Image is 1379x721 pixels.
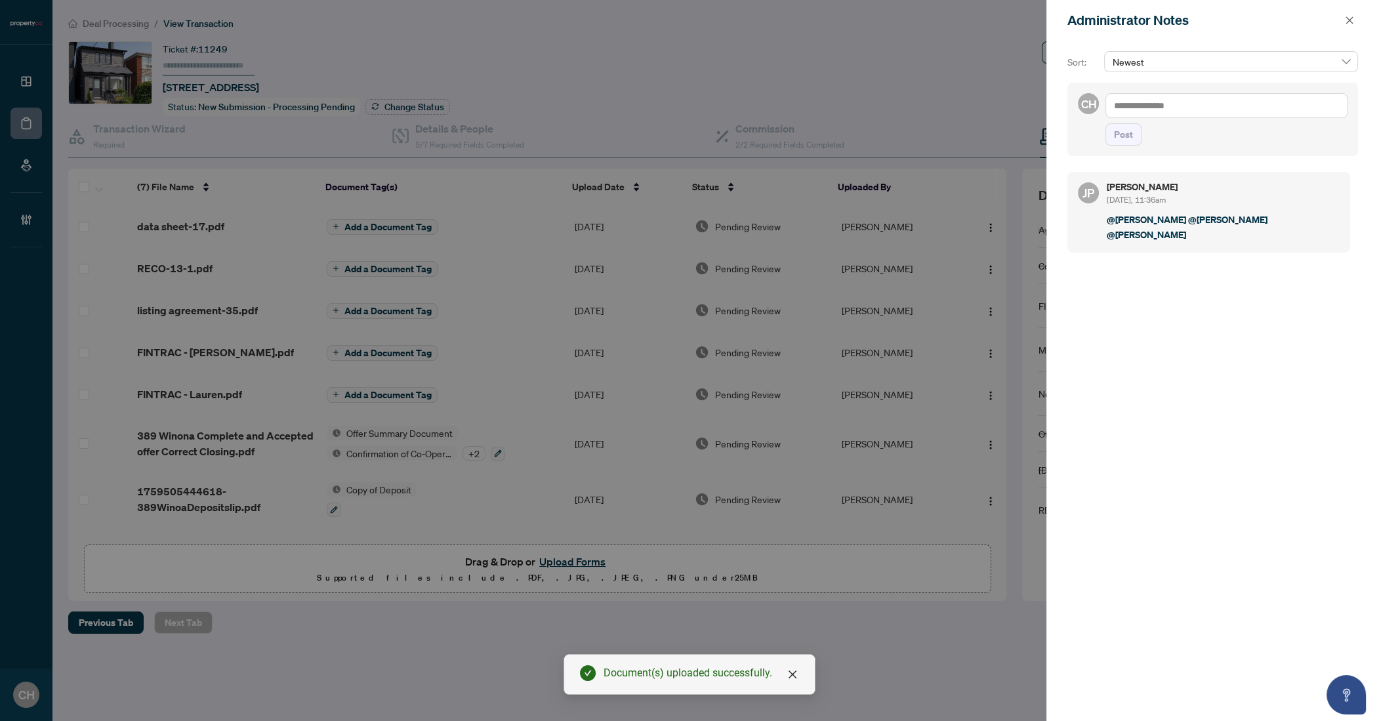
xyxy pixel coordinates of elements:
div: Administrator Notes [1067,10,1341,30]
span: @[PERSON_NAME] [1107,228,1186,241]
span: JP [1082,184,1094,202]
h5: [PERSON_NAME] [1107,182,1340,192]
span: close [1345,16,1354,25]
span: @[PERSON_NAME] [1188,213,1267,226]
span: [DATE], 11:36am [1107,195,1166,205]
span: close [787,669,798,680]
span: check-circle [580,665,596,681]
button: Post [1105,123,1142,146]
div: Document(s) uploaded successfully. [604,665,799,681]
span: Newest [1112,52,1350,72]
span: @[PERSON_NAME] [1107,213,1186,226]
span: CH [1081,94,1096,112]
p: Sort: [1067,55,1099,70]
a: Close [785,667,800,682]
button: Open asap [1327,675,1366,714]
